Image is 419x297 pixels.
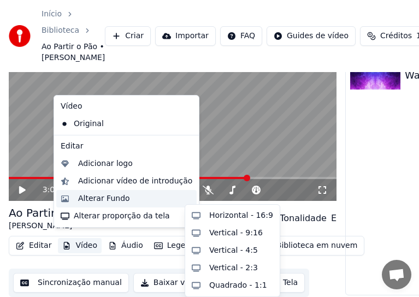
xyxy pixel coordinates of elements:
a: Biblioteca [42,25,79,36]
span: Ao Partir o Pão • [PERSON_NAME] [42,41,105,63]
div: Vertical - 4:5 [209,245,258,256]
span: Créditos [380,31,412,41]
div: Tonalidade [280,212,327,225]
div: Quadrado - 1:1 [209,280,267,291]
button: Guides de vídeo [267,26,356,46]
button: Vídeo [58,238,102,253]
button: Baixar vídeo [133,273,208,293]
div: Horizontal - 16:9 [209,210,273,221]
div: / [43,185,69,195]
button: Legendas [150,238,208,253]
button: Criar [105,26,151,46]
div: Vídeo [56,98,197,115]
button: Áudio [104,238,147,253]
div: Ao Partir o Pão [9,205,88,221]
div: Vertical - 2:3 [209,263,258,274]
button: FAQ [220,26,262,46]
button: Sincronização manual [13,273,129,293]
nav: breadcrumb [42,9,105,63]
button: Editar [11,238,56,253]
div: Alterar proporção da tela [56,207,197,225]
div: Adicionar logo [78,158,133,169]
div: Adicionar vídeo de introdução [78,176,192,187]
div: Vertical - 9:16 [209,228,263,239]
button: Importar [155,26,216,46]
span: 3:06 [43,185,60,195]
div: Original [56,115,180,133]
div: E [331,212,337,225]
a: Início [42,9,62,20]
img: youka [9,25,31,47]
div: Editar [56,138,197,155]
div: Alterar Fundo [78,193,130,204]
div: Bate-papo aberto [382,260,411,289]
div: Biblioteca em nuvem [276,240,358,251]
div: [PERSON_NAME] [9,221,88,231]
